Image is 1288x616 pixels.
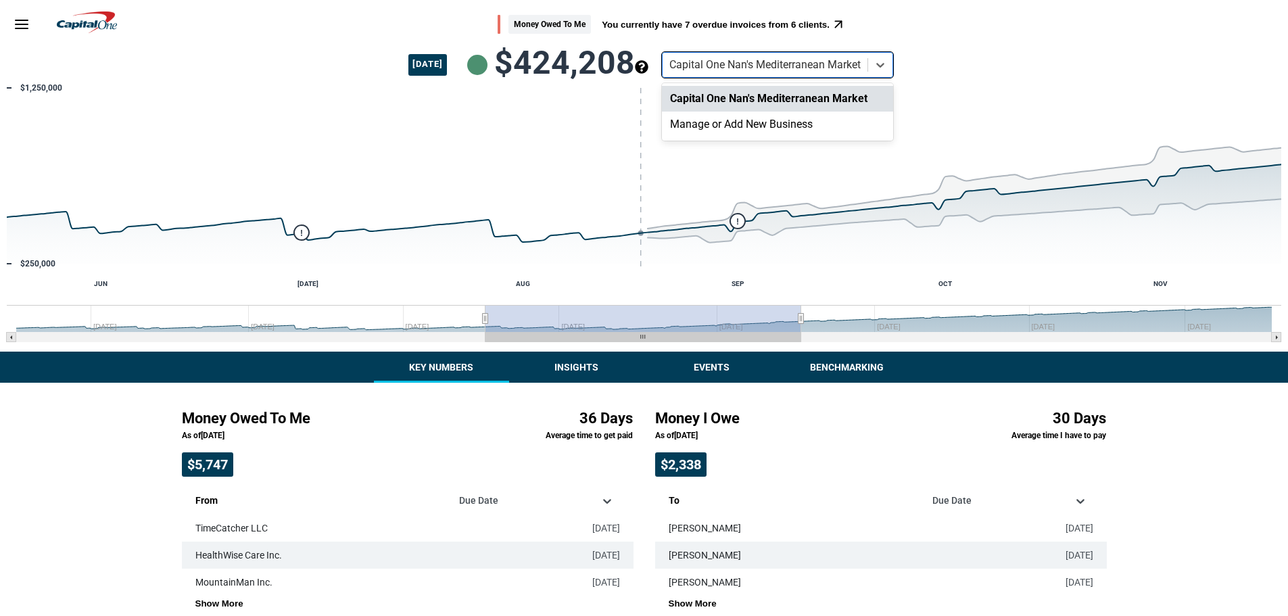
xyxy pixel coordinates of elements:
g: Monday, Sep 1, 07:00, 486,757.45208767516. flags. [730,214,745,229]
h4: Money Owed To Me [182,410,464,427]
button: see more about your cashflow projection [635,60,648,76]
button: Benchmarking [780,352,915,383]
span: Money Owed To Me [508,15,591,34]
p: Average time I have to pay [959,430,1107,442]
button: Key Numbers [374,352,509,383]
td: HealthWise Care Inc. [182,542,558,569]
td: [PERSON_NAME] [655,515,1031,542]
button: You currently have 7 overdue invoices from 6 clients. [602,20,830,30]
text: OCT [938,280,952,287]
text: SEP [732,280,744,287]
td: [DATE] [1031,569,1107,596]
span: $5,747 [182,452,233,477]
h4: 36 Days [486,410,634,427]
button: Show More [195,598,243,609]
p: As of [DATE] [655,430,938,442]
td: [DATE] [558,515,634,542]
h4: Money I Owe [655,410,938,427]
p: From [195,488,439,508]
td: [DATE] [1031,515,1107,542]
svg: Menu [14,16,30,32]
text: ! [736,217,739,227]
td: [DATE] [1031,542,1107,569]
text: $250,000 [20,259,55,268]
text: $1,250,000 [20,83,62,93]
text: AUG [516,280,530,287]
div: Due Date [454,494,594,508]
text: ! [300,229,303,238]
span: $424,208 [494,47,648,79]
text: NOV [1153,280,1168,287]
span: [DATE] [408,54,447,76]
td: [PERSON_NAME] [655,542,1031,569]
div: Due Date [927,494,1067,508]
g: Monday, Jun 30, 07:00, 422,258. flags. [294,225,309,240]
p: To [669,488,913,508]
p: As of [DATE] [182,430,464,442]
button: Events [644,352,780,383]
td: [PERSON_NAME] [655,569,1031,596]
p: Average time to get paid [486,430,634,442]
td: TimeCatcher LLC [182,515,558,542]
text: [DATE] [297,280,318,287]
div: Manage or Add New Business [662,112,893,137]
img: logo [57,11,117,33]
td: MountainMan Inc. [182,569,558,596]
button: Insights [509,352,644,383]
div: Capital One Nan's Mediterranean Market [662,86,893,112]
span: $2,338 [655,452,707,477]
text: JUN [94,280,108,287]
td: [DATE] [558,569,634,596]
h4: 30 Days [959,410,1107,427]
button: Show More [669,598,717,609]
td: [DATE] [558,542,634,569]
button: open promoted insight [830,16,847,33]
